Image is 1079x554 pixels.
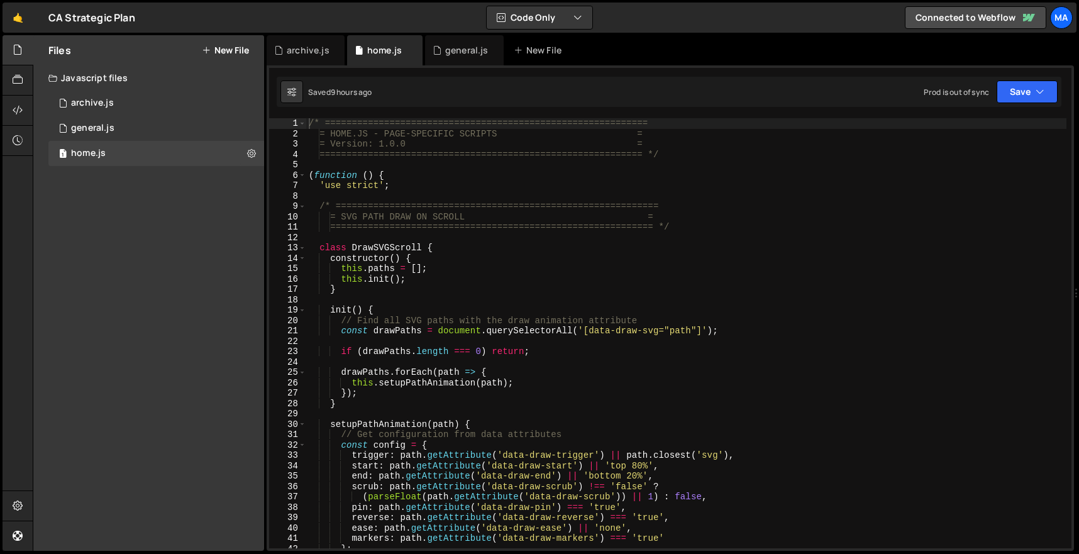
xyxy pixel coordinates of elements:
div: 8 [269,191,306,202]
a: Ma [1050,6,1073,29]
div: 22 [269,336,306,347]
div: 24 [269,357,306,368]
div: 9 hours ago [331,87,372,97]
div: New File [514,44,567,57]
div: 20 [269,316,306,326]
h2: Files [48,43,71,57]
div: 17131/47521.js [48,91,264,116]
div: 12 [269,233,306,243]
div: 38 [269,502,306,513]
button: Code Only [487,6,592,29]
div: 7 [269,180,306,191]
span: 1 [59,150,67,160]
div: 30 [269,419,306,430]
div: general.js [445,44,489,57]
div: CA Strategic Plan [48,10,135,25]
div: 26 [269,378,306,389]
div: 17 [269,284,306,295]
a: Connected to Webflow [905,6,1046,29]
div: 28 [269,399,306,409]
div: 39 [269,512,306,523]
div: 35 [269,471,306,482]
div: 29 [269,409,306,419]
div: general.js [71,123,114,134]
div: Prod is out of sync [924,87,989,97]
div: 4 [269,150,306,160]
div: 23 [269,346,306,357]
div: 1 [269,118,306,129]
div: 33 [269,450,306,461]
div: 19 [269,305,306,316]
div: 6 [269,170,306,181]
button: New File [202,45,249,55]
div: archive.js [287,44,329,57]
div: 21 [269,326,306,336]
div: 34 [269,461,306,472]
div: 5 [269,160,306,170]
div: home.js [71,148,106,159]
div: 3 [269,139,306,150]
div: 15 [269,263,306,274]
div: 25 [269,367,306,378]
div: 13 [269,243,306,253]
div: 16 [269,274,306,285]
div: 2 [269,129,306,140]
div: 41 [269,533,306,544]
a: 🤙 [3,3,33,33]
div: 36 [269,482,306,492]
div: 40 [269,523,306,534]
div: Saved [308,87,372,97]
div: 18 [269,295,306,306]
div: 31 [269,429,306,440]
div: home.js [367,44,402,57]
div: Javascript files [33,65,264,91]
button: Save [997,80,1058,103]
div: 17131/47267.js [48,141,264,166]
div: 17131/47264.js [48,116,264,141]
div: 10 [269,212,306,223]
div: 9 [269,201,306,212]
div: 11 [269,222,306,233]
div: archive.js [71,97,114,109]
div: 27 [269,388,306,399]
div: 14 [269,253,306,264]
div: 37 [269,492,306,502]
div: 32 [269,440,306,451]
